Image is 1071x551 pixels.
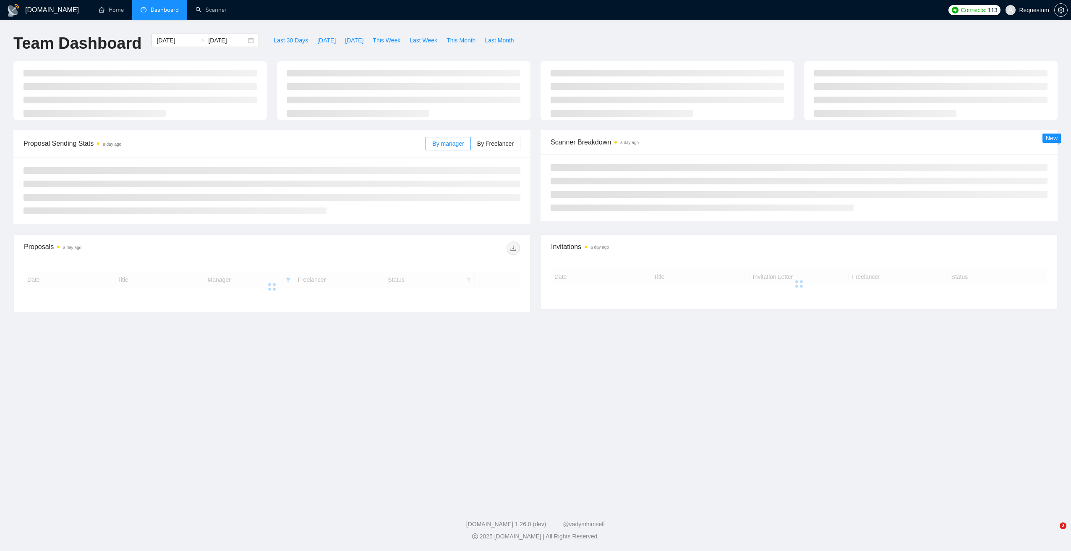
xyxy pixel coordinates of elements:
span: [DATE] [317,36,336,45]
span: By manager [432,140,464,147]
a: setting [1054,7,1068,13]
input: Start date [157,36,195,45]
span: 113 [988,5,997,15]
img: upwork-logo.png [952,7,959,13]
span: Last Month [485,36,514,45]
span: swap-right [198,37,205,44]
span: Scanner Breakdown [551,137,1047,147]
span: New [1046,135,1058,142]
span: user [1008,7,1014,13]
a: searchScanner [196,6,227,13]
span: Invitations [551,241,1047,252]
span: copyright [472,533,478,539]
span: [DATE] [345,36,363,45]
span: Dashboard [151,6,179,13]
button: Last 30 Days [269,34,313,47]
button: This Week [368,34,405,47]
button: setting [1054,3,1068,17]
iframe: Intercom live chat [1042,522,1063,543]
button: This Month [442,34,480,47]
span: By Freelancer [477,140,514,147]
button: [DATE] [340,34,368,47]
time: a day ago [63,245,81,250]
span: Last 30 Days [274,36,308,45]
time: a day ago [590,245,609,249]
a: [DOMAIN_NAME] 1.26.0 (dev) [466,521,546,527]
span: This Month [447,36,475,45]
input: End date [208,36,246,45]
span: Last Week [410,36,437,45]
span: dashboard [141,7,146,13]
div: 2025 [DOMAIN_NAME] | All Rights Reserved. [7,532,1064,541]
a: @vadymhimself [563,521,605,527]
span: 2 [1060,522,1066,529]
button: Last Week [405,34,442,47]
div: Proposals [24,241,272,255]
span: This Week [373,36,400,45]
button: Last Month [480,34,518,47]
h1: Team Dashboard [13,34,141,53]
time: a day ago [103,142,121,147]
img: logo [7,4,20,17]
button: [DATE] [313,34,340,47]
span: Proposal Sending Stats [24,138,426,149]
span: to [198,37,205,44]
span: Connects: [961,5,986,15]
a: homeHome [99,6,124,13]
time: a day ago [620,140,639,145]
